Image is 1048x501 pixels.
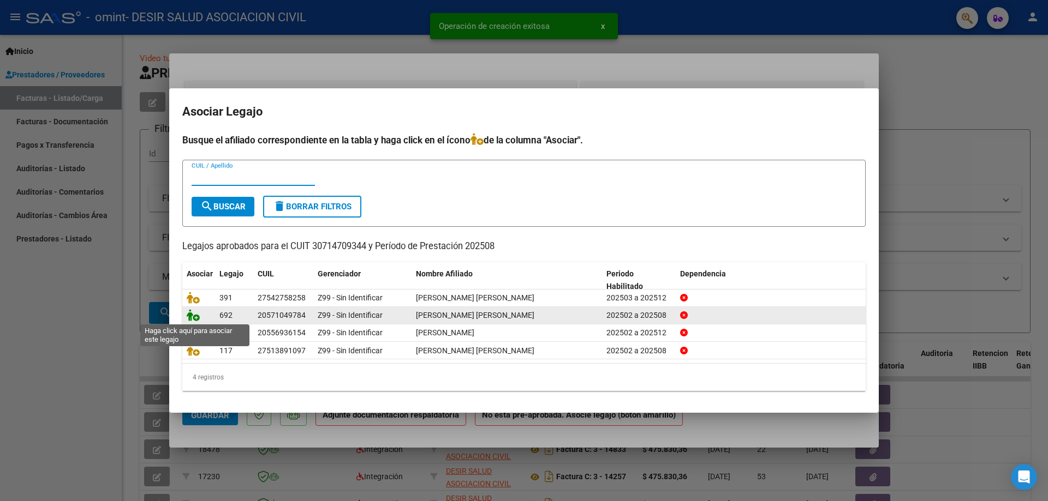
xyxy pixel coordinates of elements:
[606,327,671,339] div: 202502 a 202512
[1011,464,1037,490] div: Open Intercom Messenger
[318,328,383,337] span: Z99 - Sin Identificar
[606,292,671,304] div: 202503 a 202512
[258,269,274,278] span: CUIL
[273,202,352,212] span: Borrar Filtros
[219,293,233,302] span: 391
[602,262,676,298] datatable-header-cell: Periodo Habilitado
[215,262,253,298] datatable-header-cell: Legajo
[263,196,361,218] button: Borrar Filtros
[416,311,534,319] span: VAGLICA LOPRESTI FACUNDO JEREMIAS
[219,346,233,355] span: 117
[219,311,233,319] span: 692
[606,309,671,322] div: 202502 a 202508
[606,345,671,357] div: 202502 a 202508
[606,269,643,291] span: Periodo Habilitado
[318,311,383,319] span: Z99 - Sin Identificar
[416,269,473,278] span: Nombre Afiliado
[318,293,383,302] span: Z99 - Sin Identificar
[318,269,361,278] span: Gerenciador
[187,269,213,278] span: Asociar
[182,101,866,122] h2: Asociar Legajo
[182,240,866,253] p: Legajos aprobados para el CUIT 30714709344 y Período de Prestación 202508
[258,309,306,322] div: 20571049784
[258,327,306,339] div: 20556936154
[200,202,246,212] span: Buscar
[416,293,534,302] span: PERALTA ROJO MARTINA AILIN
[200,200,213,213] mat-icon: search
[253,262,313,298] datatable-header-cell: CUIL
[412,262,602,298] datatable-header-cell: Nombre Afiliado
[182,364,866,391] div: 4 registros
[219,269,243,278] span: Legajo
[416,346,534,355] span: AUFIERI ACUÑA JULIETA VALERIA
[219,328,233,337] span: 429
[182,262,215,298] datatable-header-cell: Asociar
[192,197,254,216] button: Buscar
[416,328,474,337] span: CARINO LUCAS
[258,292,306,304] div: 27542758258
[676,262,866,298] datatable-header-cell: Dependencia
[318,346,383,355] span: Z99 - Sin Identificar
[313,262,412,298] datatable-header-cell: Gerenciador
[182,133,866,147] h4: Busque el afiliado correspondiente en la tabla y haga click en el ícono de la columna "Asociar".
[273,200,286,213] mat-icon: delete
[258,345,306,357] div: 27513891097
[680,269,726,278] span: Dependencia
